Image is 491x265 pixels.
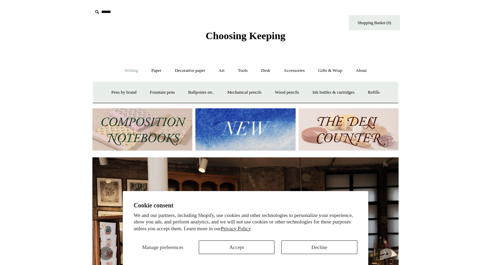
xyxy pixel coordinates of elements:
span: Manage preferences [142,245,183,250]
a: Choosing Keeping [206,35,285,40]
a: Ballpoints etc. [182,83,220,102]
a: Accessories [278,62,311,80]
a: Wood pencils [269,83,305,102]
a: Fountain pens [144,83,181,102]
a: Refills [362,83,386,102]
img: New.jpg__PID:f73bdf93-380a-4a35-bcfe-7823039498e1 [195,108,295,151]
a: Paper [145,62,168,80]
span: Choosing Keeping [206,30,285,41]
a: About [349,62,373,80]
a: Pens by brand [105,83,143,102]
img: 202302 Composition ledgers.jpg__PID:69722ee6-fa44-49dd-a067-31375e5d54ec [92,108,192,151]
img: The Deli Counter [299,108,399,151]
button: Accept [199,240,275,254]
a: Decorative paper [169,62,211,80]
a: Tools [232,62,254,80]
button: Next [378,247,392,260]
button: Previous [99,247,113,260]
a: Mechanical pencils [221,83,268,102]
button: Decline [281,240,357,254]
a: Ink bottles & cartridges [306,83,360,102]
a: Writing [118,62,144,80]
a: Shopping Basket (0) [349,15,400,30]
a: Desk [255,62,277,80]
a: Art [212,62,230,80]
p: We and our partners, including Shopify, use cookies and other technologies to personalize your ex... [134,212,357,232]
button: Manage preferences [134,240,192,254]
a: Privacy Policy [221,226,251,231]
h2: Cookie consent [134,202,357,209]
a: Gifts & Wrap [312,62,348,80]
